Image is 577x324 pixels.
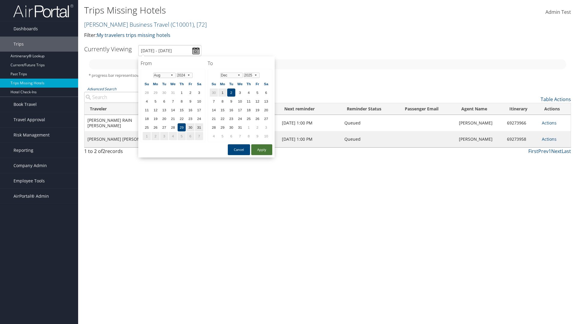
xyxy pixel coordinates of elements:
td: 11 [143,106,151,114]
td: 6 [227,132,235,140]
td: 2 [151,132,160,140]
td: 28 [169,123,177,131]
td: 20 [160,115,168,123]
td: 5 [218,132,227,140]
th: Actions [539,103,571,115]
td: 5 [151,97,160,105]
td: 27 [262,115,270,123]
th: Th [245,80,253,88]
th: Su [143,80,151,88]
h1: Trips Missing Hotels [84,4,409,16]
th: Su [210,80,218,88]
button: Cancel [228,144,250,155]
td: 21 [169,115,177,123]
td: 30 [210,88,218,97]
span: Book Travel [14,97,37,112]
td: Queued [341,115,399,131]
td: [DATE] 1:00 PM [279,131,341,147]
td: 25 [143,123,151,131]
td: 10 [195,97,203,105]
td: 12 [253,97,261,105]
td: 4 [169,132,177,140]
td: 4 [143,97,151,105]
td: 30 [160,88,168,97]
td: 29 [151,88,160,97]
td: 10 [262,132,270,140]
td: 10 [236,97,244,105]
td: 9 [253,132,261,140]
th: Mo [151,80,160,88]
td: 25 [245,115,253,123]
th: Mo [218,80,227,88]
td: 5 [178,132,186,140]
td: Queued [341,131,399,147]
span: Company Admin [14,158,47,173]
a: Table Actions [541,96,571,103]
a: My travelers trips missing hotels [97,32,170,38]
td: 21 [210,115,218,123]
h5: * progress bar represents overnights covered for the selected time period. [89,73,566,78]
a: Next [551,148,562,154]
td: 20 [262,106,270,114]
td: 12 [151,106,160,114]
button: Apply [251,144,272,155]
span: Admin Test [545,9,571,15]
th: Next reminder [279,103,341,115]
td: 13 [262,97,270,105]
td: 19 [151,115,160,123]
th: Th [178,80,186,88]
th: Itinerary [504,103,539,115]
th: Fr [186,80,194,88]
a: First [528,148,538,154]
td: 26 [151,123,160,131]
td: 3 [236,88,244,97]
td: 28 [143,88,151,97]
td: 5 [253,88,261,97]
td: 2 [227,88,235,97]
span: 2 [102,148,105,154]
th: Tu [160,80,168,88]
td: 3 [195,88,203,97]
td: 1 [143,132,151,140]
span: Risk Management [14,127,50,142]
td: 31 [169,88,177,97]
img: airportal-logo.png [13,4,73,18]
th: Reminder Status [341,103,399,115]
td: 26 [253,115,261,123]
td: 7 [169,97,177,105]
td: 9 [227,97,235,105]
td: 28 [210,123,218,131]
h3: Currently Viewing [84,45,132,53]
td: 30 [186,123,194,131]
td: 18 [245,106,253,114]
span: AirPortal® Admin [14,189,49,204]
a: Prev [538,148,548,154]
a: [PERSON_NAME] Business Travel [84,20,207,28]
td: [PERSON_NAME] [456,115,504,131]
th: Sa [195,80,203,88]
td: 31 [195,123,203,131]
input: Advanced Search [84,92,199,103]
th: Traveler: activate to sort column ascending [84,103,161,115]
td: 6 [262,88,270,97]
a: Last [562,148,571,154]
a: Actions [542,136,557,142]
td: 23 [186,115,194,123]
td: 1 [218,88,227,97]
td: 11 [245,97,253,105]
td: 15 [218,106,227,114]
td: 29 [178,123,186,131]
td: 31 [236,123,244,131]
td: 69273966 [504,115,539,131]
div: 1 to 2 of records [84,148,199,158]
th: Tu [227,80,235,88]
th: Passenger Email: activate to sort column ascending [399,103,456,115]
td: 22 [218,115,227,123]
td: 4 [210,132,218,140]
a: Admin Test [545,3,571,22]
th: We [169,80,177,88]
td: 22 [178,115,186,123]
td: 13 [160,106,168,114]
td: 8 [178,97,186,105]
td: 3 [160,132,168,140]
